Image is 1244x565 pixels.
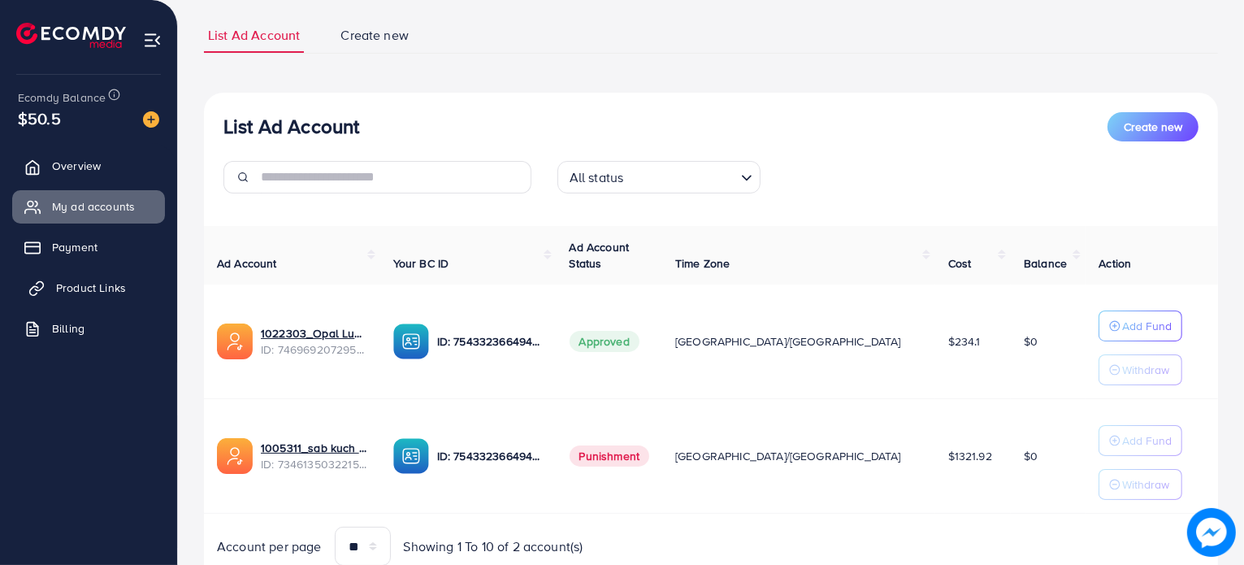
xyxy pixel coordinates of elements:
span: All status [566,166,627,189]
img: image [1187,508,1235,556]
span: Overview [52,158,101,174]
span: Showing 1 To 10 of 2 account(s) [404,537,583,556]
p: ID: 7543323664944037904 [437,332,544,351]
span: Ad Account [217,255,277,272]
p: Withdraw [1122,360,1169,380]
span: My ad accounts [52,198,135,215]
span: Create new [340,26,409,45]
span: Payment [52,239,98,255]
button: Add Fund [1099,425,1182,456]
span: Account per page [217,537,322,556]
img: image [143,111,159,128]
span: Create new [1124,119,1182,135]
span: Product Links [56,280,126,296]
a: Product Links [12,272,165,304]
span: [GEOGRAPHIC_DATA]/[GEOGRAPHIC_DATA] [675,333,901,350]
img: ic-ads-acc.e4c84228.svg [217,324,253,359]
a: 1022303_Opal Luxe_1739173220495 [261,325,367,341]
span: Cost [948,255,972,272]
span: Ad Account Status [570,239,630,272]
p: Withdraw [1122,475,1169,494]
a: 1005311_sab kuch wala_1710405362810 [261,440,367,456]
div: <span class='underline'>1005311_sab kuch wala_1710405362810</span></br>7346135032215535618 [261,440,367,473]
span: $0 [1024,333,1038,350]
button: Create new [1107,112,1198,141]
span: Billing [52,320,85,337]
span: ID: 7346135032215535618 [261,456,367,472]
span: $1321.92 [948,448,992,464]
img: ic-ads-acc.e4c84228.svg [217,438,253,474]
span: $0 [1024,448,1038,464]
img: logo [16,23,126,48]
button: Add Fund [1099,311,1182,341]
span: ID: 7469692072954560529 [261,341,367,358]
img: ic-ba-acc.ded83a64.svg [393,324,429,359]
a: Overview [12,150,165,182]
h3: List Ad Account [223,115,359,138]
button: Withdraw [1099,469,1182,500]
a: Payment [12,231,165,263]
span: Balance [1024,255,1067,272]
span: [GEOGRAPHIC_DATA]/[GEOGRAPHIC_DATA] [675,448,901,464]
span: Time Zone [675,255,730,272]
div: Search for option [557,161,761,193]
img: ic-ba-acc.ded83a64.svg [393,438,429,474]
span: Action [1099,255,1131,272]
div: <span class='underline'>1022303_Opal Luxe_1739173220495</span></br>7469692072954560529 [261,325,367,359]
span: Your BC ID [393,255,449,272]
button: Withdraw [1099,354,1182,385]
span: Punishment [570,445,650,467]
img: menu [143,31,162,50]
span: Approved [570,331,639,352]
p: Add Fund [1122,431,1172,450]
a: My ad accounts [12,190,165,223]
span: $234.1 [948,333,981,350]
p: ID: 7543323664944037904 [437,446,544,466]
p: Add Fund [1122,316,1172,336]
a: Billing [12,312,165,345]
input: Search for option [628,163,734,189]
span: List Ad Account [208,26,300,45]
span: Ecomdy Balance [18,89,106,106]
span: $50.5 [18,106,61,130]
